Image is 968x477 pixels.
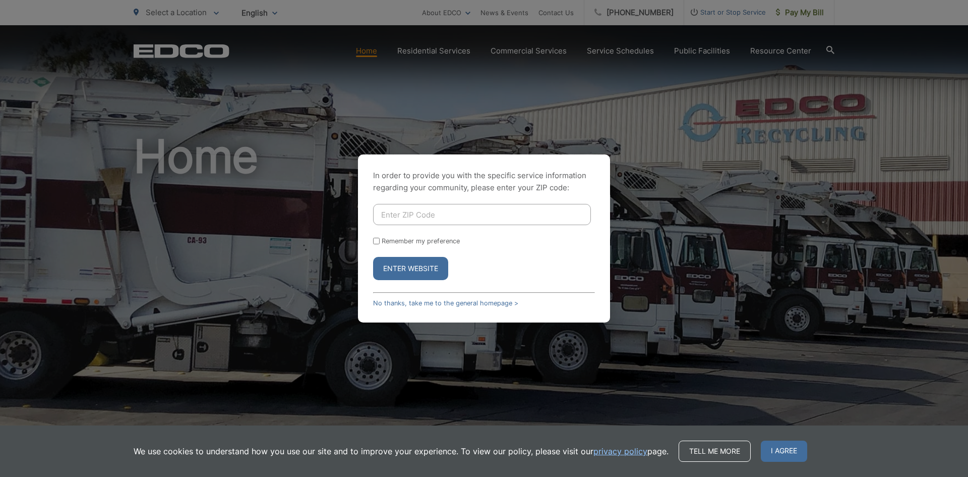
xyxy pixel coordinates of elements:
[373,170,595,194] p: In order to provide you with the specific service information regarding your community, please en...
[382,237,460,245] label: Remember my preference
[593,445,647,457] a: privacy policy
[373,299,518,307] a: No thanks, take me to the general homepage >
[373,257,448,280] button: Enter Website
[679,441,751,462] a: Tell me more
[761,441,807,462] span: I agree
[373,204,591,225] input: Enter ZIP Code
[134,445,669,457] p: We use cookies to understand how you use our site and to improve your experience. To view our pol...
